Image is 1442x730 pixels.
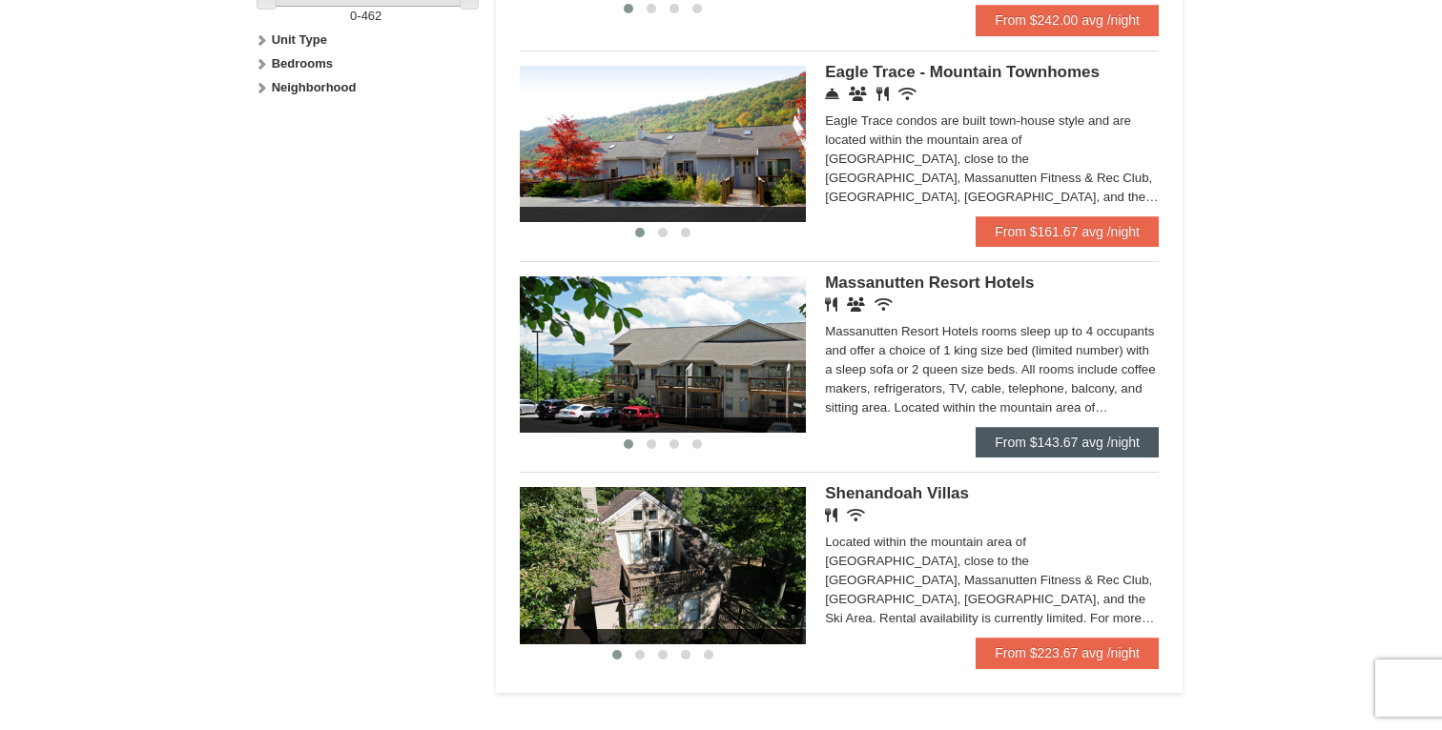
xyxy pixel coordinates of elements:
strong: Unit Type [272,32,327,47]
i: Restaurant [825,508,837,522]
span: Massanutten Resort Hotels [825,274,1034,292]
strong: Neighborhood [272,80,357,94]
div: Located within the mountain area of [GEOGRAPHIC_DATA], close to the [GEOGRAPHIC_DATA], Massanutte... [825,533,1159,628]
a: From $223.67 avg /night [976,638,1159,668]
a: From $242.00 avg /night [976,5,1159,35]
span: 0 [350,9,357,23]
i: Restaurant [876,87,889,101]
a: From $161.67 avg /night [976,216,1159,247]
span: Shenandoah Villas [825,484,969,502]
strong: Bedrooms [272,56,333,71]
span: Eagle Trace - Mountain Townhomes [825,63,1100,81]
i: Restaurant [825,297,837,312]
i: Wireless Internet (free) [875,297,893,312]
i: Wireless Internet (free) [847,508,865,522]
div: Eagle Trace condos are built town-house style and are located within the mountain area of [GEOGRA... [825,112,1159,207]
i: Conference Facilities [849,87,867,101]
i: Wireless Internet (free) [898,87,917,101]
span: 462 [361,9,382,23]
i: Banquet Facilities [847,297,865,312]
label: - [259,7,472,26]
i: Concierge Desk [825,87,839,101]
a: From $143.67 avg /night [976,427,1159,457]
div: Massanutten Resort Hotels rooms sleep up to 4 occupants and offer a choice of 1 king size bed (li... [825,322,1159,417]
